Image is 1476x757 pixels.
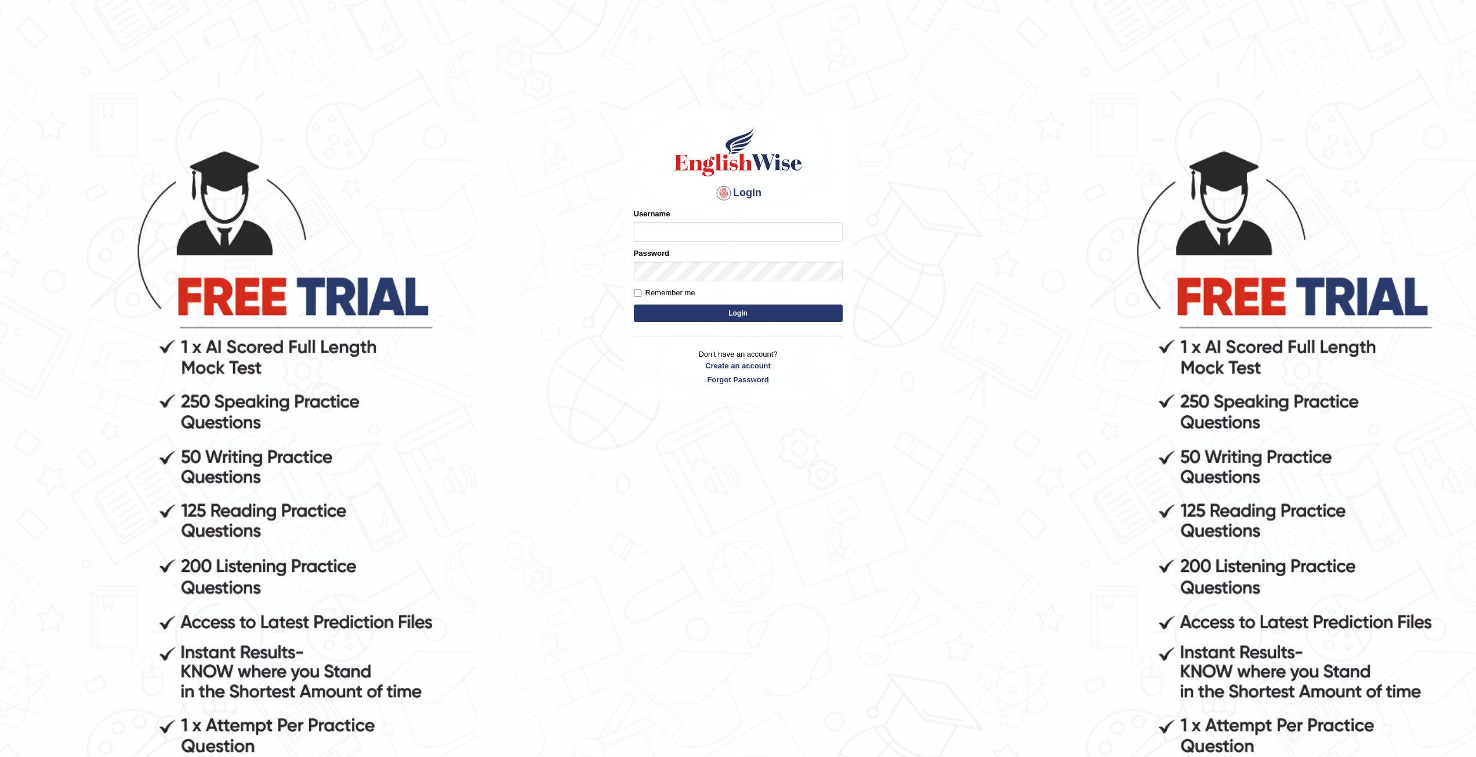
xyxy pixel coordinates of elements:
img: Logo of English Wise sign in for intelligent practice with AI [672,126,804,178]
button: Login [634,305,843,322]
label: Password [634,248,669,259]
label: Username [634,208,670,219]
h4: Login [634,184,843,202]
a: Create an account [634,360,843,371]
p: Don't have an account? [634,349,843,385]
input: Remember me [634,289,641,297]
label: Remember me [634,287,695,299]
a: Forgot Password [634,374,843,385]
